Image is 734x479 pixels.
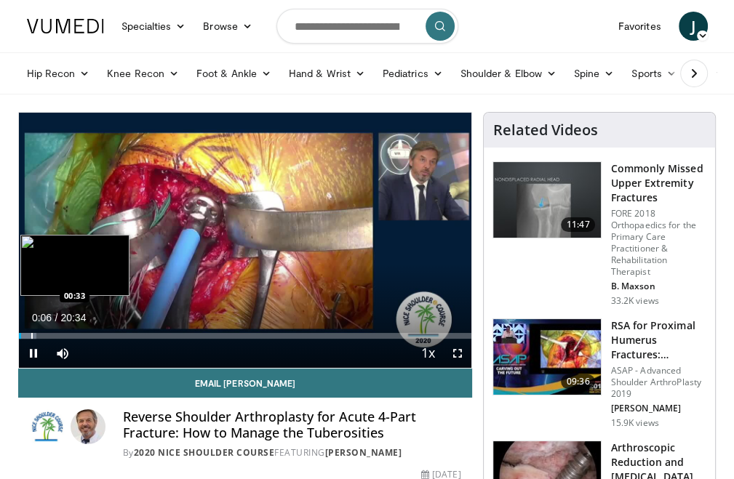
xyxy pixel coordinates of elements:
[610,365,706,400] p: ASAP - Advanced Shoulder ArthroPlasty 2019
[610,295,658,307] p: 33.2K views
[610,208,706,278] p: FORE 2018 Orthopaedics for the Primary Care Practitioner & Rehabilitation Therapist
[71,409,105,444] img: Avatar
[565,59,623,88] a: Spine
[325,446,402,459] a: [PERSON_NAME]
[123,409,461,440] h4: Reverse Shoulder Arthroplasty for Acute 4-Part Fracture: How to Manage the Tuberosities
[623,59,685,88] a: Sports
[610,403,706,414] p: [PERSON_NAME]
[493,319,601,395] img: 53f6b3b0-db1e-40d0-a70b-6c1023c58e52.150x105_q85_crop-smart_upscale.jpg
[492,318,706,429] a: 09:36 RSA for Proximal Humerus Fractures: Indications and Tips for Maximiz… ASAP - Advanced Shoul...
[452,59,565,88] a: Shoulder & Elbow
[194,12,261,41] a: Browse
[98,59,188,88] a: Knee Recon
[610,417,658,429] p: 15.9K views
[610,12,670,41] a: Favorites
[442,339,471,368] button: Fullscreen
[123,446,461,459] div: By FEATURING
[19,113,472,368] video-js: Video Player
[561,374,596,389] span: 09:36
[493,162,601,238] img: b2c65235-e098-4cd2-ab0f-914df5e3e270.150x105_q85_crop-smart_upscale.jpg
[374,59,452,88] a: Pediatrics
[32,312,52,323] span: 0:06
[20,235,129,296] img: image.jpeg
[610,281,706,292] p: B. Maxson
[19,339,48,368] button: Pause
[188,59,280,88] a: Foot & Ankle
[413,339,442,368] button: Playback Rate
[113,12,195,41] a: Specialties
[280,59,374,88] a: Hand & Wrist
[276,9,458,44] input: Search topics, interventions
[134,446,275,459] a: 2020 Nice Shoulder Course
[561,217,596,232] span: 11:47
[48,339,77,368] button: Mute
[27,19,104,33] img: VuMedi Logo
[18,59,99,88] a: Hip Recon
[18,369,473,398] a: Email [PERSON_NAME]
[610,318,706,362] h3: RSA for Proximal Humerus Fractures: Indications and Tips for Maximiz…
[55,312,58,323] span: /
[492,161,706,307] a: 11:47 Commonly Missed Upper Extremity Fractures FORE 2018 Orthopaedics for the Primary Care Pract...
[30,409,65,444] img: 2020 Nice Shoulder Course
[19,333,472,339] div: Progress Bar
[492,121,597,139] h4: Related Videos
[679,12,708,41] a: J
[60,312,86,323] span: 20:34
[610,161,706,205] h3: Commonly Missed Upper Extremity Fractures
